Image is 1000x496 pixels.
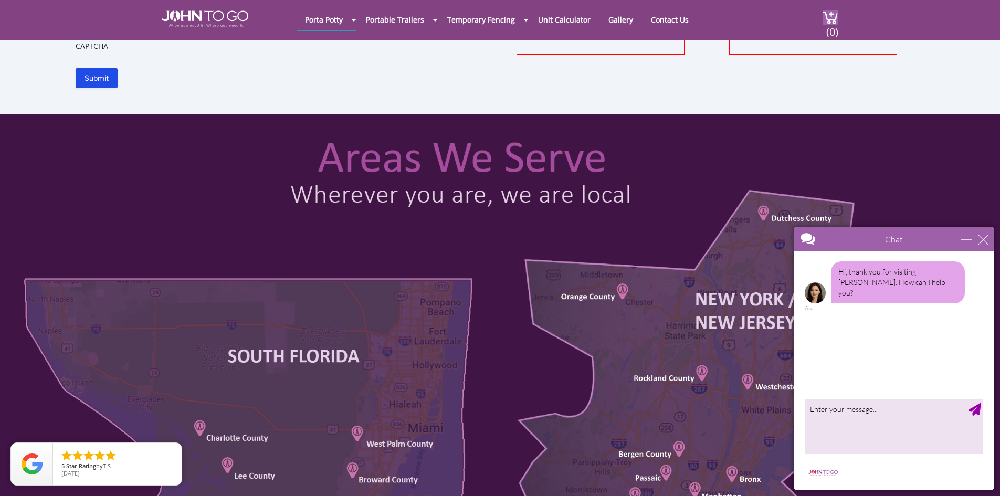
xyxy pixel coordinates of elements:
li:  [82,449,95,462]
span: T S [103,462,111,470]
img: JOHN to go [162,10,248,27]
span: Star Rating [66,462,96,470]
a: Contact Us [643,9,697,30]
a: Porta Potty [297,9,351,30]
span: by [61,463,173,470]
iframe: Live Chat Box [788,221,1000,496]
a: Portable Trailers [358,9,432,30]
label: CAPTCHA [76,41,500,51]
span: 5 [61,462,65,470]
span: [DATE] [61,469,80,477]
img: cart a [823,10,838,25]
li:  [93,449,106,462]
li:  [104,449,117,462]
li:  [60,449,73,462]
a: Unit Calculator [530,9,598,30]
img: Review Rating [22,453,43,474]
input: Submit [76,68,118,88]
a: Temporary Fencing [439,9,523,30]
li:  [71,449,84,462]
span: (0) [826,16,838,39]
a: Gallery [601,9,641,30]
